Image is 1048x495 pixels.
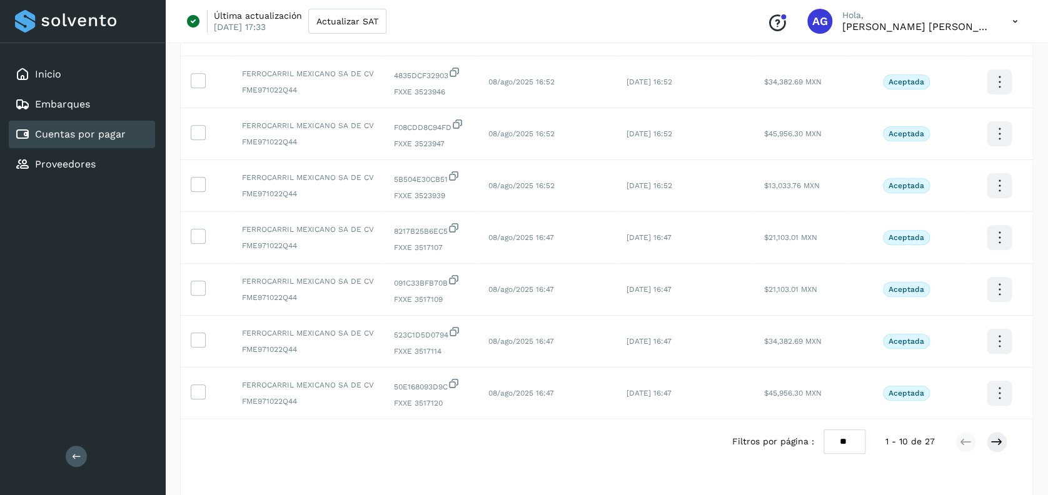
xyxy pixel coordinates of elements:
button: Actualizar SAT [308,9,386,34]
span: FME971022Q44 [242,240,374,251]
span: FME971022Q44 [242,344,374,355]
p: Abigail Gonzalez Leon [842,21,992,32]
span: 08/ago/2025 16:47 [488,389,553,397]
span: FXXE 3517107 [394,242,468,253]
p: Última actualización [214,10,302,21]
span: $34,382.69 MXN [764,337,822,346]
span: $21,103.01 MXN [764,285,817,294]
span: 08/ago/2025 16:52 [488,77,554,86]
span: FERROCARRIL MEXICANO SA DE CV [242,327,374,339]
span: FME971022Q44 [242,396,374,407]
span: $45,956.30 MXN [764,129,822,138]
a: Cuentas por pagar [35,128,126,140]
span: FERROCARRIL MEXICANO SA DE CV [242,120,374,131]
span: [DATE] 16:47 [626,233,671,242]
p: Aceptada [889,129,924,138]
span: 08/ago/2025 16:52 [488,129,554,138]
span: 08/ago/2025 16:47 [488,337,553,346]
span: [DATE] 16:52 [626,129,672,138]
span: [DATE] 16:47 [626,389,671,397]
span: 4835DCF32903 [394,66,468,81]
div: Cuentas por pagar [9,121,155,148]
p: Aceptada [889,233,924,242]
span: $13,033.76 MXN [764,181,820,190]
div: Proveedores [9,151,155,178]
span: FME971022Q44 [242,136,374,147]
span: FME971022Q44 [242,84,374,96]
p: Hola, [842,10,992,21]
p: [DATE] 17:33 [214,21,266,32]
a: Inicio [35,68,61,80]
span: F08CDD8C94FD [394,118,468,133]
span: FME971022Q44 [242,292,374,303]
p: Aceptada [889,337,924,346]
span: FXXE 3517114 [394,346,468,357]
span: [DATE] 16:47 [626,285,671,294]
p: Aceptada [889,285,924,294]
span: 08/ago/2025 16:52 [488,181,554,190]
span: 08/ago/2025 16:47 [488,233,553,242]
span: 8217B25B6EC5 [394,222,468,237]
span: FERROCARRIL MEXICANO SA DE CV [242,379,374,391]
span: FERROCARRIL MEXICANO SA DE CV [242,224,374,235]
span: [DATE] 16:52 [626,181,672,190]
a: Proveedores [35,158,96,170]
span: Filtros por página : [732,435,814,448]
p: Aceptada [889,181,924,190]
span: $34,382.69 MXN [764,77,822,86]
span: FERROCARRIL MEXICANO SA DE CV [242,68,374,79]
span: $21,103.01 MXN [764,233,817,242]
span: 091C33BFB70B [394,274,468,289]
span: FERROCARRIL MEXICANO SA DE CV [242,172,374,183]
span: FXXE 3517120 [394,397,468,409]
span: FERROCARRIL MEXICANO SA DE CV [242,276,374,287]
span: 50E168093D9C [394,377,468,392]
span: 1 - 10 de 27 [885,435,935,448]
span: [DATE] 16:52 [626,77,672,86]
span: FME971022Q44 [242,188,374,199]
div: Inicio [9,61,155,88]
span: FXXE 3523939 [394,190,468,201]
span: FXXE 3523946 [394,86,468,97]
span: FXXE 3523947 [394,138,468,149]
span: 523C1D5D0794 [394,326,468,341]
p: Aceptada [889,389,924,397]
span: $45,956.30 MXN [764,389,822,397]
span: FXXE 3517109 [394,294,468,305]
p: Aceptada [889,77,924,86]
span: 5B504E30CB51 [394,170,468,185]
span: [DATE] 16:47 [626,337,671,346]
span: 08/ago/2025 16:47 [488,285,553,294]
a: Embarques [35,98,90,110]
span: Actualizar SAT [316,17,378,26]
div: Embarques [9,91,155,118]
